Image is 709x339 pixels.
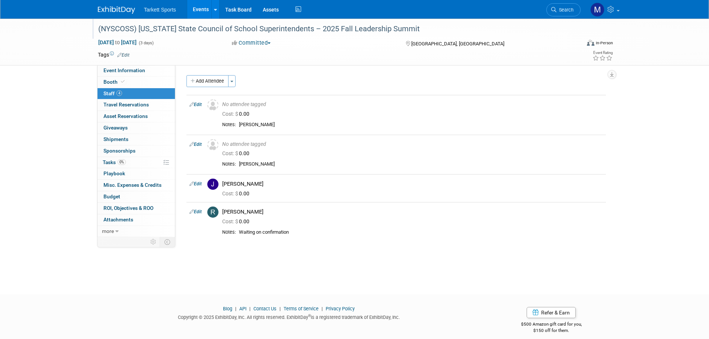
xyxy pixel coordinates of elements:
span: Attachments [103,217,133,223]
span: 0% [118,159,126,165]
a: Sponsorships [98,145,175,157]
span: Shipments [103,136,128,142]
span: Tasks [103,159,126,165]
a: Terms of Service [284,306,319,311]
td: Toggle Event Tabs [160,237,175,247]
div: Waiting on confirmation [239,229,603,236]
span: | [247,306,252,311]
a: Edit [189,142,202,147]
a: Privacy Policy [326,306,355,311]
span: Travel Reservations [103,102,149,108]
a: Contact Us [253,306,277,311]
span: 0.00 [222,191,252,196]
span: Event Information [103,67,145,73]
i: Booth reservation complete [121,80,125,84]
div: Notes: [222,229,236,235]
div: Copyright © 2025 ExhibitDay, Inc. All rights reserved. ExhibitDay is a registered trademark of Ex... [98,312,480,321]
span: Sponsorships [103,148,135,154]
span: 0.00 [222,111,252,117]
span: (3 days) [138,41,154,45]
div: No attendee tagged [222,141,603,148]
a: Misc. Expenses & Credits [98,180,175,191]
a: API [239,306,246,311]
span: Asset Reservations [103,113,148,119]
span: [DATE] [DATE] [98,39,137,46]
div: Notes: [222,122,236,128]
span: | [278,306,282,311]
a: Blog [223,306,232,311]
a: Travel Reservations [98,99,175,111]
span: | [233,306,238,311]
a: Refer & Earn [527,307,576,318]
img: J.jpg [207,179,218,190]
button: Add Attendee [186,75,229,87]
a: Booth [98,77,175,88]
span: Cost: $ [222,111,239,117]
span: 0.00 [222,218,252,224]
div: (NYSCOSS) [US_STATE] State Council of School Superintendents – 2025 Fall Leadership Summit [96,22,569,36]
a: Edit [189,209,202,214]
span: Playbook [103,170,125,176]
td: Tags [98,51,130,58]
button: Committed [229,39,274,47]
span: 0.00 [222,150,252,156]
a: Staff4 [98,88,175,99]
span: ROI, Objectives & ROO [103,205,153,211]
div: Event Rating [593,51,613,55]
span: Budget [103,194,120,199]
a: Shipments [98,134,175,145]
span: Cost: $ [222,150,239,156]
span: more [102,228,114,234]
span: 4 [116,90,122,96]
div: [PERSON_NAME] [222,208,603,215]
a: Budget [98,191,175,202]
span: Booth [103,79,126,85]
div: [PERSON_NAME] [239,161,603,167]
div: $150 off for them. [491,327,611,334]
img: Format-Inperson.png [587,40,594,46]
a: Asset Reservations [98,111,175,122]
div: In-Person [595,40,613,46]
span: Cost: $ [222,218,239,224]
span: Staff [103,90,122,96]
div: Notes: [222,161,236,167]
span: Misc. Expenses & Credits [103,182,162,188]
a: ROI, Objectives & ROO [98,203,175,214]
span: [GEOGRAPHIC_DATA], [GEOGRAPHIC_DATA] [411,41,504,47]
span: Giveaways [103,125,128,131]
div: [PERSON_NAME] [239,122,603,128]
div: [PERSON_NAME] [222,180,603,188]
a: Attachments [98,214,175,226]
a: Search [546,3,581,16]
img: R.jpg [207,207,218,218]
img: Unassigned-User-Icon.png [207,139,218,150]
div: $500 Amazon gift card for you, [491,316,611,333]
div: No attendee tagged [222,101,603,108]
a: more [98,226,175,237]
a: Tasks0% [98,157,175,168]
a: Playbook [98,168,175,179]
img: ExhibitDay [98,6,135,14]
a: Edit [189,181,202,186]
div: Event Format [537,39,613,50]
span: Cost: $ [222,191,239,196]
span: | [320,306,325,311]
span: to [114,39,121,45]
img: Unassigned-User-Icon.png [207,99,218,111]
td: Personalize Event Tab Strip [147,237,160,247]
span: Search [556,7,574,13]
a: Event Information [98,65,175,76]
span: Tarkett Sports [144,7,176,13]
a: Edit [189,102,202,107]
sup: ® [308,314,311,318]
img: Mathieu Martel [590,3,604,17]
a: Edit [117,52,130,58]
a: Giveaways [98,122,175,134]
